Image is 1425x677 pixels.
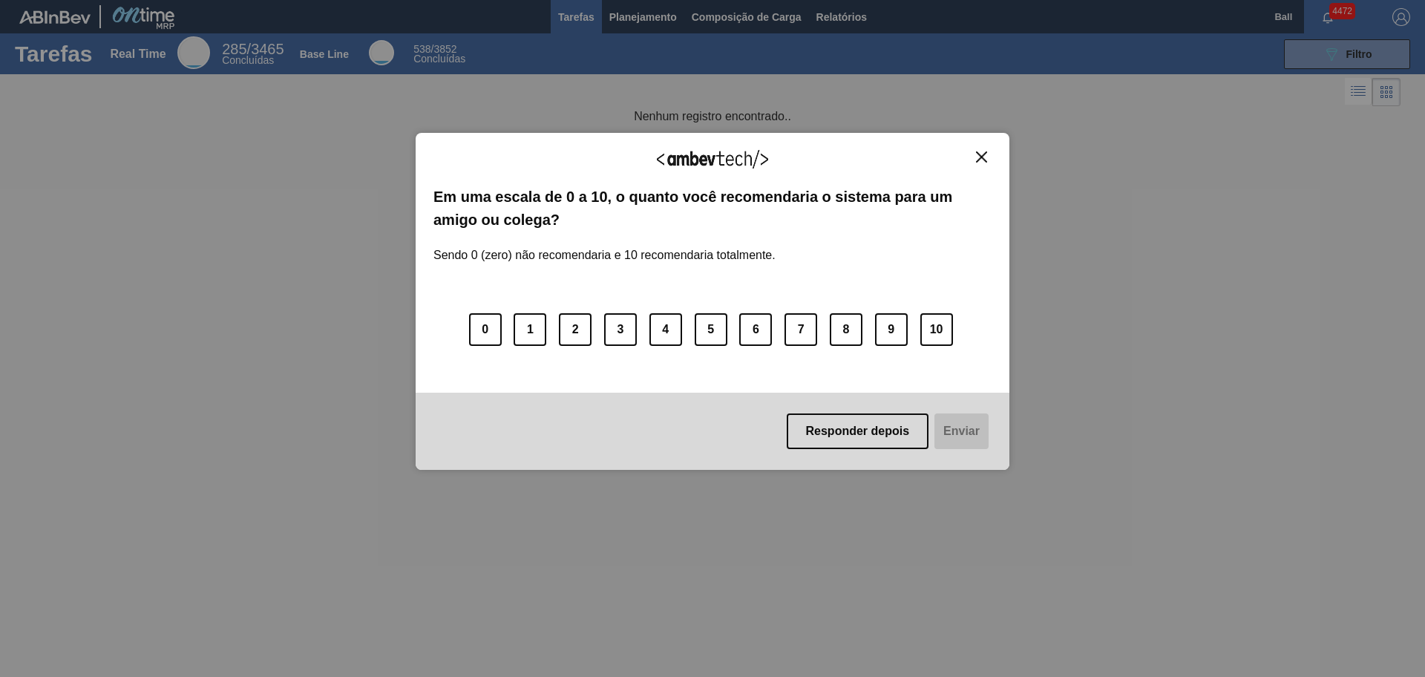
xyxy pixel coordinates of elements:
[695,313,727,346] button: 5
[514,313,546,346] button: 1
[784,313,817,346] button: 7
[649,313,682,346] button: 4
[739,313,772,346] button: 6
[976,151,987,163] img: Close
[657,150,768,169] img: Logo Ambevtech
[920,313,953,346] button: 10
[433,231,776,262] label: Sendo 0 (zero) não recomendaria e 10 recomendaria totalmente.
[875,313,908,346] button: 9
[787,413,929,449] button: Responder depois
[830,313,862,346] button: 8
[469,313,502,346] button: 0
[433,186,992,231] label: Em uma escala de 0 a 10, o quanto você recomendaria o sistema para um amigo ou colega?
[604,313,637,346] button: 3
[559,313,592,346] button: 2
[972,151,992,163] button: Close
